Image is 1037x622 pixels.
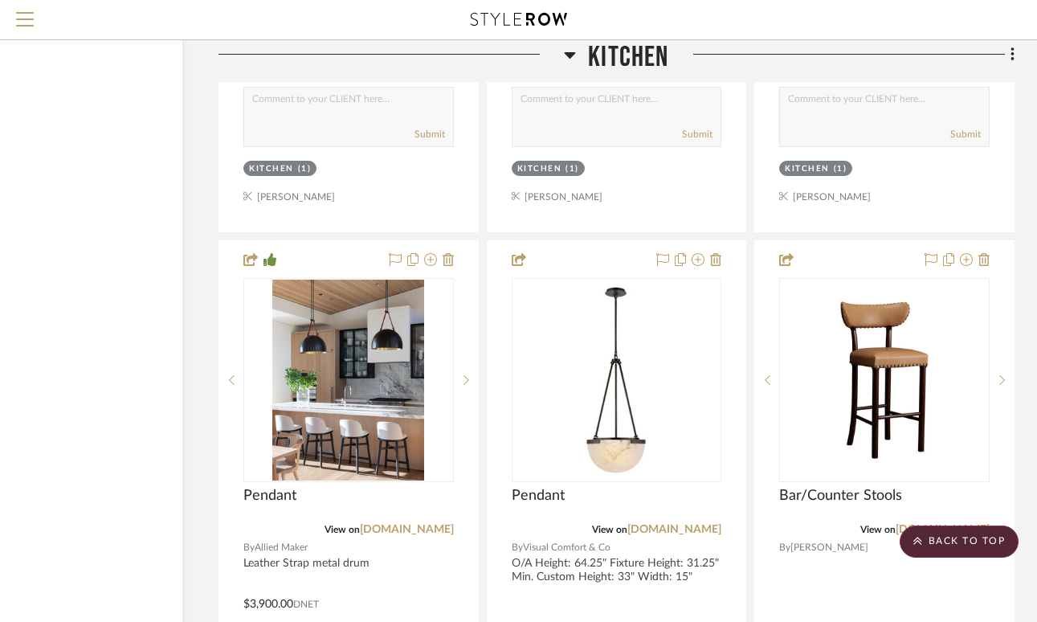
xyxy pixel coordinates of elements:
[243,487,296,505] span: Pendant
[414,127,445,141] button: Submit
[516,280,717,481] img: Pendant
[272,280,424,481] img: Pendant
[592,525,627,534] span: View on
[517,163,562,175] div: Kitchen
[627,524,721,535] a: [DOMAIN_NAME]
[325,525,360,534] span: View on
[249,163,294,175] div: Kitchen
[896,524,990,535] a: [DOMAIN_NAME]
[784,280,985,481] img: Bar/Counter Stools
[860,525,896,534] span: View on
[512,487,565,505] span: Pendant
[834,163,847,175] div: (1)
[790,540,868,555] span: [PERSON_NAME]
[512,540,523,555] span: By
[255,540,308,555] span: Allied Maker
[523,540,610,555] span: Visual Comfort & Co
[785,163,830,175] div: Kitchen
[900,526,1019,558] scroll-to-top-button: BACK TO TOP
[243,540,255,555] span: By
[360,524,454,535] a: [DOMAIN_NAME]
[298,163,312,175] div: (1)
[565,163,579,175] div: (1)
[779,487,902,505] span: Bar/Counter Stools
[779,540,790,555] span: By
[950,127,981,141] button: Submit
[682,127,712,141] button: Submit
[588,40,668,75] span: Kitchen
